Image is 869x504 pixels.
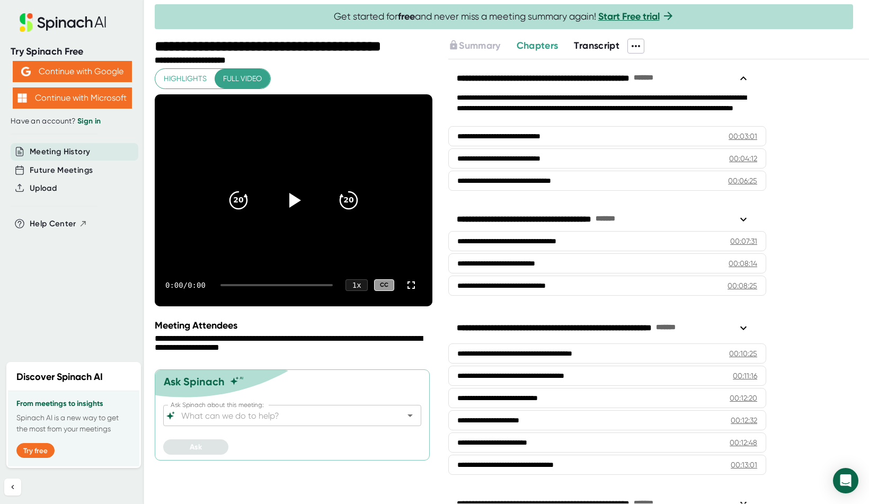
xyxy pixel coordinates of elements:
a: Sign in [77,117,101,126]
div: Ask Spinach [164,375,225,388]
button: Collapse sidebar [4,479,21,496]
div: 00:04:12 [729,153,757,164]
button: Summary [448,39,500,53]
div: 00:08:25 [728,280,757,291]
div: 00:13:01 [731,459,757,470]
img: Aehbyd4JwY73AAAAAElFTkSuQmCC [21,67,31,76]
span: Chapters [517,40,558,51]
div: 00:11:16 [733,370,757,381]
a: Start Free trial [598,11,660,22]
div: Meeting Attendees [155,320,435,331]
div: 1 x [345,279,368,291]
button: Chapters [517,39,558,53]
button: Continue with Google [13,61,132,82]
span: Full video [223,72,262,85]
div: Upgrade to access [448,39,516,54]
span: Highlights [164,72,207,85]
button: Try free [16,443,55,458]
div: 00:12:48 [730,437,757,448]
button: Meeting History [30,146,90,158]
b: free [398,11,415,22]
div: 00:10:25 [729,348,757,359]
button: Full video [215,69,270,89]
button: Upload [30,182,57,194]
span: Summary [459,40,500,51]
input: What can we do to help? [179,408,387,423]
button: Future Meetings [30,164,93,176]
div: 00:06:25 [728,175,757,186]
button: Open [403,408,418,423]
button: Ask [163,439,228,455]
button: Highlights [155,69,215,89]
span: Help Center [30,218,76,230]
div: CC [374,279,394,291]
div: 00:12:32 [731,415,757,426]
span: Ask [190,443,202,452]
p: Spinach AI is a new way to get the most from your meetings [16,412,131,435]
h3: From meetings to insights [16,400,131,408]
div: 00:03:01 [729,131,757,142]
div: Have an account? [11,117,134,126]
h2: Discover Spinach AI [16,370,103,384]
span: Get started for and never miss a meeting summary again! [334,11,675,23]
span: Transcript [574,40,619,51]
div: 00:12:20 [730,393,757,403]
div: 0:00 / 0:00 [165,281,208,289]
div: 00:07:31 [730,236,757,246]
div: 00:08:14 [729,258,757,269]
div: Try Spinach Free [11,46,134,58]
button: Help Center [30,218,87,230]
div: Open Intercom Messenger [833,468,858,493]
button: Continue with Microsoft [13,87,132,109]
button: Transcript [574,39,619,53]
